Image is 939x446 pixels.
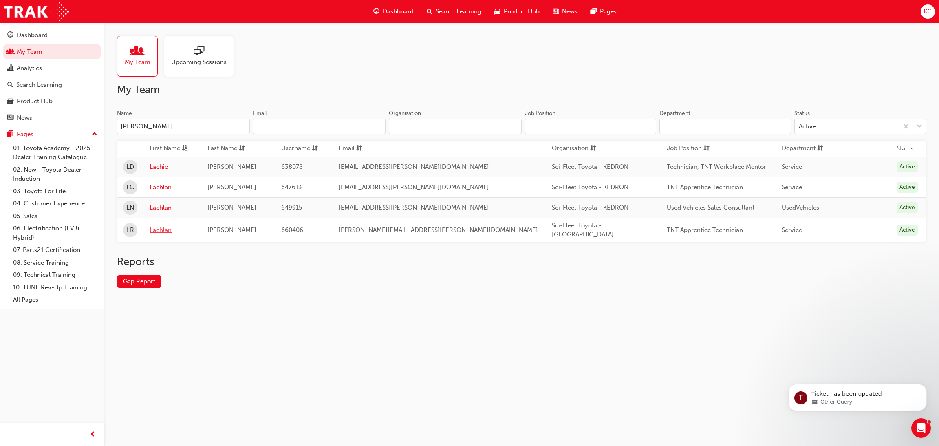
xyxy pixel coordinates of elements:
a: Product Hub [3,94,101,109]
span: down-icon [917,121,922,132]
a: 10. TUNE Rev-Up Training [10,281,101,294]
button: Last Namesorting-icon [207,144,252,154]
input: Job Position [525,119,657,134]
div: Search Learning [16,80,62,90]
span: sorting-icon [590,144,596,154]
div: Active [897,202,918,213]
div: Department [659,109,690,117]
span: prev-icon [90,430,96,440]
div: Active [799,122,816,131]
span: sorting-icon [239,144,245,154]
a: car-iconProduct Hub [488,3,546,20]
button: Organisationsorting-icon [552,144,597,154]
span: [PERSON_NAME] [207,163,256,170]
div: Name [117,109,132,117]
a: 06. Electrification (EV & Hybrid) [10,222,101,244]
a: 09. Technical Training [10,269,101,281]
span: sorting-icon [356,144,362,154]
img: Trak [4,2,69,21]
h2: My Team [117,83,926,96]
a: Search Learning [3,77,101,93]
a: Gap Report [117,275,161,288]
span: Last Name [207,144,237,154]
span: [PERSON_NAME] [207,183,256,191]
span: Product Hub [504,7,540,16]
span: Pages [600,7,617,16]
span: search-icon [7,82,13,89]
a: guage-iconDashboard [367,3,420,20]
span: LC [126,183,134,192]
a: 02. New - Toyota Dealer Induction [10,163,101,185]
span: Service [782,163,802,170]
a: Dashboard [3,28,101,43]
button: Pages [3,127,101,142]
span: chart-icon [7,65,13,72]
span: [EMAIL_ADDRESS][PERSON_NAME][DOMAIN_NAME] [339,183,489,191]
span: Sci-Fleet Toyota - [GEOGRAPHIC_DATA] [552,222,614,238]
a: pages-iconPages [584,3,623,20]
div: Organisation [389,109,421,117]
a: Analytics [3,61,101,76]
span: news-icon [7,115,13,122]
iframe: Intercom live chat [911,418,931,438]
span: guage-icon [7,32,13,39]
span: Upcoming Sessions [171,57,227,67]
span: 649915 [281,204,302,211]
span: [PERSON_NAME] [207,226,256,234]
span: Email [339,144,355,154]
span: Service [782,183,802,191]
span: 638078 [281,163,303,170]
a: 03. Toyota For Life [10,185,101,198]
div: Product Hub [17,97,53,106]
div: Active [897,161,918,172]
a: 01. Toyota Academy - 2025 Dealer Training Catalogue [10,142,101,163]
span: asc-icon [182,144,188,154]
span: sorting-icon [817,144,823,154]
span: [PERSON_NAME][EMAIL_ADDRESS][PERSON_NAME][DOMAIN_NAME] [339,226,538,234]
input: Email [253,119,386,134]
span: Sci-Fleet Toyota - KEDRON [552,163,628,170]
span: car-icon [7,98,13,105]
span: Used Vehicles Sales Consultant [667,204,754,211]
span: sorting-icon [703,144,710,154]
a: 08. Service Training [10,256,101,269]
div: Dashboard [17,31,48,40]
a: Upcoming Sessions [164,36,240,77]
a: 04. Customer Experience [10,197,101,210]
span: LD [126,162,134,172]
span: 647613 [281,183,302,191]
span: Technician, TNT Workplace Mentor [667,163,766,170]
button: Job Positionsorting-icon [667,144,712,154]
div: Pages [17,130,33,139]
span: [EMAIL_ADDRESS][PERSON_NAME][DOMAIN_NAME] [339,204,489,211]
span: Department [782,144,816,154]
div: Active [897,182,918,193]
span: [PERSON_NAME] [207,204,256,211]
button: First Nameasc-icon [150,144,194,154]
span: news-icon [553,7,559,17]
span: KC [924,7,932,16]
div: Email [253,109,267,117]
a: news-iconNews [546,3,584,20]
button: Emailsorting-icon [339,144,384,154]
a: Lachlan [150,183,195,192]
a: Lachlan [150,225,195,235]
span: people-icon [7,49,13,56]
div: Status [794,109,810,117]
button: DashboardMy TeamAnalyticsSearch LearningProduct HubNews [3,26,101,127]
span: pages-icon [591,7,597,17]
span: Sci-Fleet Toyota - KEDRON [552,204,628,211]
span: Organisation [552,144,589,154]
div: Job Position [525,109,555,117]
span: LR [127,225,134,235]
input: Department [659,119,791,134]
span: sessionType_ONLINE_URL-icon [194,46,204,57]
span: sorting-icon [312,144,318,154]
a: 07. Parts21 Certification [10,244,101,256]
button: KC [921,4,935,19]
span: Sci-Fleet Toyota - KEDRON [552,183,628,191]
